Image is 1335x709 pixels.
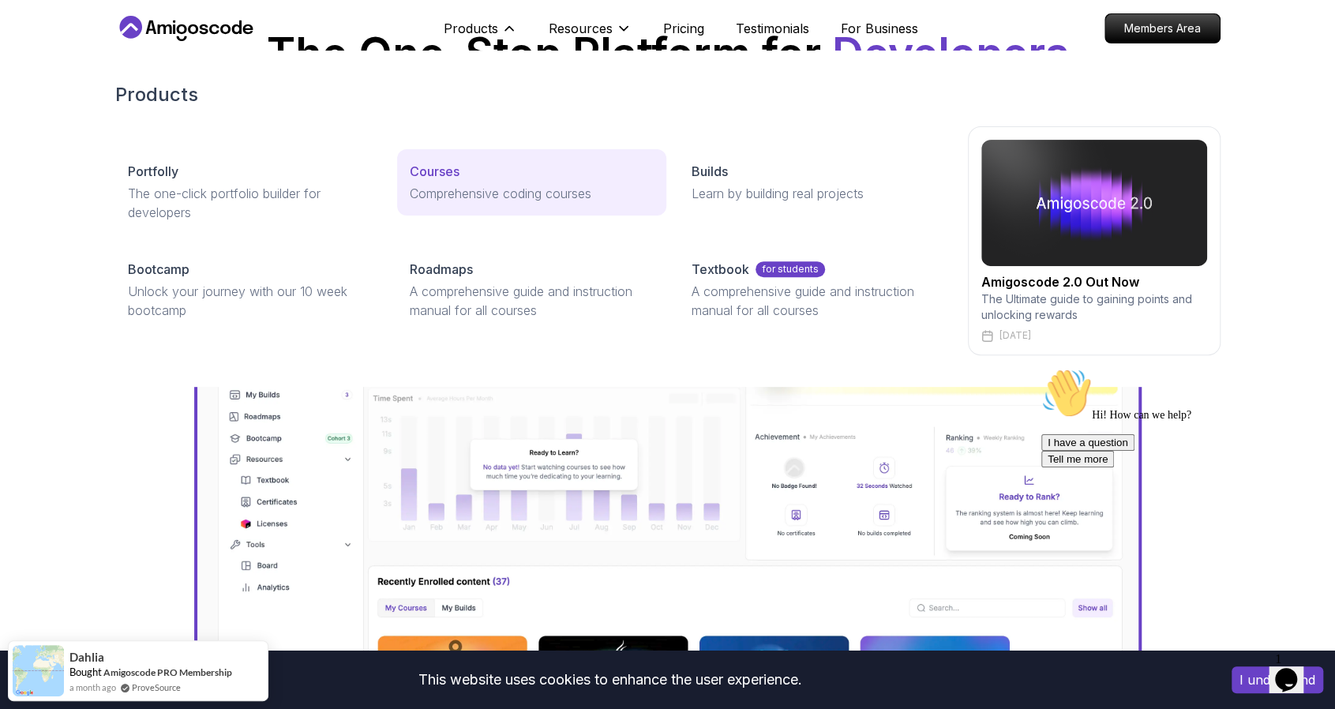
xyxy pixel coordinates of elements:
[444,19,498,38] p: Products
[1035,362,1319,638] iframe: chat widget
[128,184,372,222] p: The one-click portfolio builder for developers
[410,260,473,279] p: Roadmaps
[679,149,948,216] a: BuildsLearn by building real projects
[6,6,291,106] div: 👋Hi! How can we help?I have a questionTell me more
[410,184,654,203] p: Comprehensive coding courses
[968,126,1221,355] a: amigoscode 2.0Amigoscode 2.0 Out NowThe Ultimate guide to gaining points and unlocking rewards[DATE]
[128,282,372,320] p: Unlock your journey with our 10 week bootcamp
[981,291,1207,323] p: The Ultimate guide to gaining points and unlocking rewards
[6,47,156,59] span: Hi! How can we help?
[692,184,936,203] p: Learn by building real projects
[549,19,613,38] p: Resources
[679,247,948,332] a: Textbookfor studentsA comprehensive guide and instruction manual for all courses
[13,645,64,696] img: provesource social proof notification image
[841,19,918,38] a: For Business
[397,247,666,332] a: RoadmapsA comprehensive guide and instruction manual for all courses
[999,329,1031,342] p: [DATE]
[663,19,704,38] a: Pricing
[692,260,749,279] p: Textbook
[103,666,232,678] a: Amigoscode PRO Membership
[115,247,384,332] a: BootcampUnlock your journey with our 10 week bootcamp
[692,162,728,181] p: Builds
[549,19,632,51] button: Resources
[981,140,1207,266] img: amigoscode 2.0
[69,681,116,694] span: a month ago
[115,82,1221,107] h2: Products
[981,272,1207,291] h2: Amigoscode 2.0 Out Now
[1232,666,1323,693] button: Accept cookies
[132,681,181,694] a: ProveSource
[444,19,517,51] button: Products
[12,662,1208,697] div: This website uses cookies to enhance the user experience.
[128,260,189,279] p: Bootcamp
[410,282,654,320] p: A comprehensive guide and instruction manual for all courses
[756,261,825,277] p: for students
[69,651,104,664] span: Dahlia
[6,6,57,57] img: :wave:
[1104,13,1221,43] a: Members Area
[69,666,102,678] span: Bought
[6,89,79,106] button: Tell me more
[410,162,459,181] p: Courses
[692,282,936,320] p: A comprehensive guide and instruction manual for all courses
[1105,14,1220,43] p: Members Area
[128,162,178,181] p: Portfolly
[1269,646,1319,693] iframe: chat widget
[397,149,666,216] a: CoursesComprehensive coding courses
[115,149,384,234] a: PortfollyThe one-click portfolio builder for developers
[736,19,809,38] a: Testimonials
[6,73,99,89] button: I have a question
